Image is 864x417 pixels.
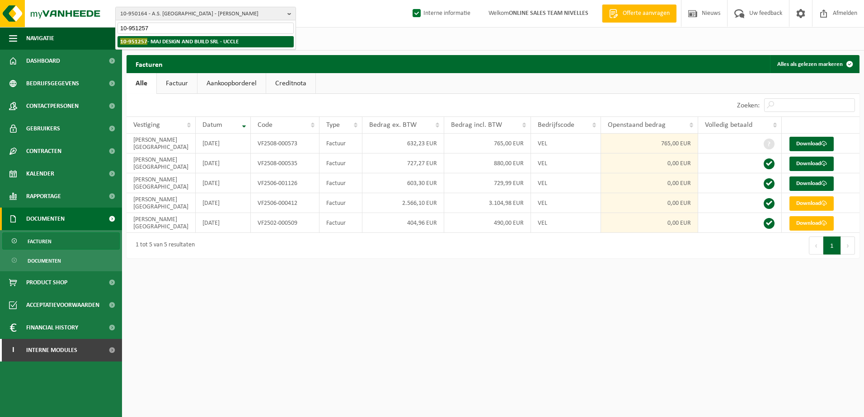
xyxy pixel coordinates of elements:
[601,213,698,233] td: 0,00 EUR
[9,339,17,361] span: I
[26,27,54,50] span: Navigatie
[809,236,823,255] button: Previous
[127,73,156,94] a: Alle
[362,213,445,233] td: 404,96 EUR
[531,173,601,193] td: VEL
[26,316,78,339] span: Financial History
[196,134,251,153] td: [DATE]
[120,38,239,45] strong: - MAJ DESIGN AND BUILD SRL - UCCLE
[127,55,172,73] h2: Facturen
[601,153,698,173] td: 0,00 EUR
[127,134,196,153] td: [PERSON_NAME][GEOGRAPHIC_DATA]
[789,137,834,151] a: Download
[251,134,319,153] td: VF2508-000573
[196,193,251,213] td: [DATE]
[362,193,445,213] td: 2.566,10 EUR
[251,193,319,213] td: VF2506-000412
[362,134,445,153] td: 632,23 EUR
[120,7,284,21] span: 10-950164 - A.S. [GEOGRAPHIC_DATA] - [PERSON_NAME]
[26,162,54,185] span: Kalender
[444,213,531,233] td: 490,00 EUR
[538,121,574,129] span: Bedrijfscode
[26,185,61,208] span: Rapportage
[608,121,666,129] span: Openstaand bedrag
[251,153,319,173] td: VF2508-000535
[26,50,60,72] span: Dashboard
[2,252,120,269] a: Documenten
[157,73,197,94] a: Factuur
[737,102,760,109] label: Zoeken:
[601,134,698,153] td: 765,00 EUR
[326,121,340,129] span: Type
[601,193,698,213] td: 0,00 EUR
[196,213,251,233] td: [DATE]
[26,271,67,294] span: Product Shop
[120,38,147,45] span: 10-951257
[444,134,531,153] td: 765,00 EUR
[26,140,61,162] span: Contracten
[789,176,834,191] a: Download
[258,121,272,129] span: Code
[411,7,470,20] label: Interne informatie
[131,237,195,254] div: 1 tot 5 van 5 resultaten
[444,173,531,193] td: 729,99 EUR
[127,173,196,193] td: [PERSON_NAME][GEOGRAPHIC_DATA]
[26,339,77,361] span: Interne modules
[26,95,79,117] span: Contactpersonen
[369,121,417,129] span: Bedrag ex. BTW
[26,72,79,95] span: Bedrijfsgegevens
[319,193,362,213] td: Factuur
[28,252,61,269] span: Documenten
[319,134,362,153] td: Factuur
[823,236,841,255] button: 1
[531,213,601,233] td: VEL
[319,173,362,193] td: Factuur
[26,208,65,230] span: Documenten
[28,233,52,250] span: Facturen
[531,134,601,153] td: VEL
[26,294,99,316] span: Acceptatievoorwaarden
[789,196,834,211] a: Download
[602,5,676,23] a: Offerte aanvragen
[319,153,362,173] td: Factuur
[115,7,296,20] button: 10-950164 - A.S. [GEOGRAPHIC_DATA] - [PERSON_NAME]
[127,213,196,233] td: [PERSON_NAME][GEOGRAPHIC_DATA]
[251,173,319,193] td: VF2506-001126
[202,121,222,129] span: Datum
[196,153,251,173] td: [DATE]
[127,153,196,173] td: [PERSON_NAME][GEOGRAPHIC_DATA]
[531,153,601,173] td: VEL
[620,9,672,18] span: Offerte aanvragen
[117,23,294,34] input: Zoeken naar gekoppelde vestigingen
[789,157,834,171] a: Download
[196,173,251,193] td: [DATE]
[444,153,531,173] td: 880,00 EUR
[133,121,160,129] span: Vestiging
[251,213,319,233] td: VF2502-000509
[531,193,601,213] td: VEL
[319,213,362,233] td: Factuur
[770,55,859,73] button: Alles als gelezen markeren
[509,10,588,17] strong: ONLINE SALES TEAM NIVELLES
[789,216,834,231] a: Download
[841,236,855,255] button: Next
[26,117,60,140] span: Gebruikers
[705,121,752,129] span: Volledig betaald
[444,193,531,213] td: 3.104,98 EUR
[362,173,445,193] td: 603,30 EUR
[127,193,196,213] td: [PERSON_NAME][GEOGRAPHIC_DATA]
[451,121,502,129] span: Bedrag incl. BTW
[266,73,315,94] a: Creditnota
[362,153,445,173] td: 727,27 EUR
[197,73,266,94] a: Aankoopborderel
[2,232,120,250] a: Facturen
[601,173,698,193] td: 0,00 EUR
